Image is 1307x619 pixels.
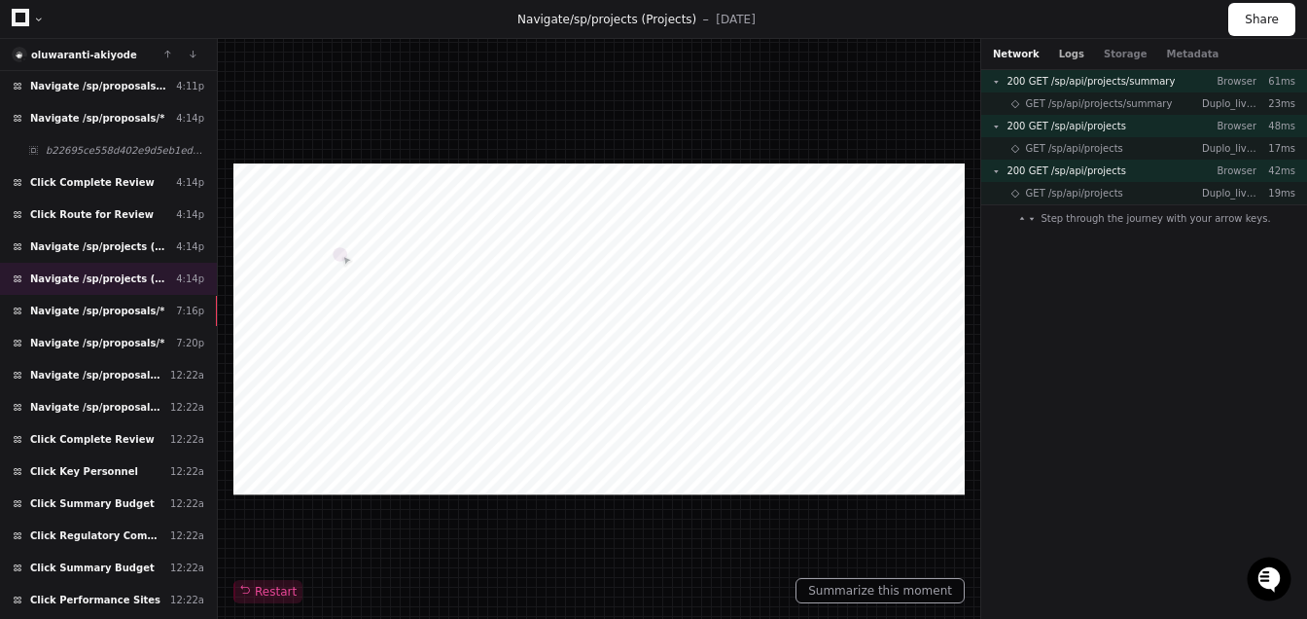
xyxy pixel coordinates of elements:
span: Pylon [194,204,235,219]
p: Browser [1202,119,1256,133]
p: 17ms [1256,141,1295,156]
div: 12:22a [170,528,204,543]
span: Click Regulatory Compliance [30,528,162,543]
div: 7:20p [176,336,204,350]
span: Navigate /sp/projects (Projects) [30,239,168,254]
div: 4:14p [176,272,204,286]
span: Click Performance Sites [30,593,160,607]
img: 8.svg [14,49,26,61]
img: PlayerZero [19,19,58,58]
span: Step through the journey with your arrow keys. [1041,211,1270,226]
p: Duplo_live_sp_proposal_feed [1202,186,1256,200]
button: Start new chat [331,151,354,174]
span: Navigate /sp/proposals/* [30,336,164,350]
span: Navigate /sp/proposals/* [30,304,164,318]
span: Click Complete Review [30,175,155,190]
span: b22695ce558d402e9d5eb1ed44a90575 [46,143,204,158]
button: Restart [233,580,302,603]
span: Navigate /sp/proposals (Proposals) [30,79,168,93]
p: 23ms [1256,96,1295,111]
button: Share [1228,3,1295,36]
div: Start new chat [66,145,319,164]
span: Click Summary Budget [30,561,155,575]
span: Click Summary Budget [30,496,155,511]
div: Welcome [19,78,354,109]
span: 200 GET /sp/api/projects/summary [1007,74,1175,89]
span: Click Complete Review [30,432,155,447]
div: 4:14p [176,207,204,222]
button: Storage [1104,47,1147,61]
span: 200 GET /sp/api/projects [1007,119,1125,133]
div: 12:22a [170,593,204,607]
div: We're offline, we'll be back soon [66,164,254,180]
div: 4:14p [176,111,204,126]
p: 19ms [1256,186,1295,200]
button: Network [993,47,1040,61]
button: Logs [1059,47,1084,61]
p: Browser [1202,74,1256,89]
p: Duplo_live_sp_proposal_feed [1202,96,1256,111]
p: 42ms [1256,164,1295,178]
span: Restart [239,584,297,600]
p: 61ms [1256,74,1295,89]
button: Metadata [1166,47,1219,61]
span: Navigate /sp/proposals/* [30,368,162,382]
span: 200 GET /sp/api/projects [1007,164,1125,178]
div: 12:22a [170,496,204,511]
a: Powered byPylon [137,203,235,219]
div: 4:14p [176,175,204,190]
p: Duplo_live_sp_proposal_feed [1202,141,1256,156]
p: [DATE] [716,12,756,27]
span: Click Key Personnel [30,464,138,479]
div: 7:16p [176,304,204,318]
span: /sp/projects (Projects) [570,13,696,26]
span: GET /sp/api/projects [1026,186,1123,200]
span: GET /sp/api/projects [1026,141,1123,156]
span: Click Route for Review [30,207,154,222]
div: 12:22a [170,464,204,479]
iframe: Open customer support [1245,555,1297,607]
div: 12:22a [170,561,204,575]
div: 4:14p [176,239,204,254]
a: oluwaranti-akiyode [31,50,137,60]
img: 1736555170064-99ba0984-63c1-480f-8ee9-699278ef63ed [19,145,54,180]
div: 4:11p [176,79,204,93]
span: GET /sp/api/projects/summary [1026,96,1173,111]
div: 12:22a [170,400,204,415]
div: 12:22a [170,432,204,447]
span: Navigate /sp/proposals/* [30,111,164,126]
div: 12:22a [170,368,204,382]
span: Navigate /sp/projects (Projects) [30,272,168,286]
p: 48ms [1256,119,1295,133]
span: Navigate /sp/proposals/* [30,400,162,415]
span: Navigate [517,13,570,26]
p: Browser [1202,164,1256,178]
button: Summarize this moment [795,578,965,603]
